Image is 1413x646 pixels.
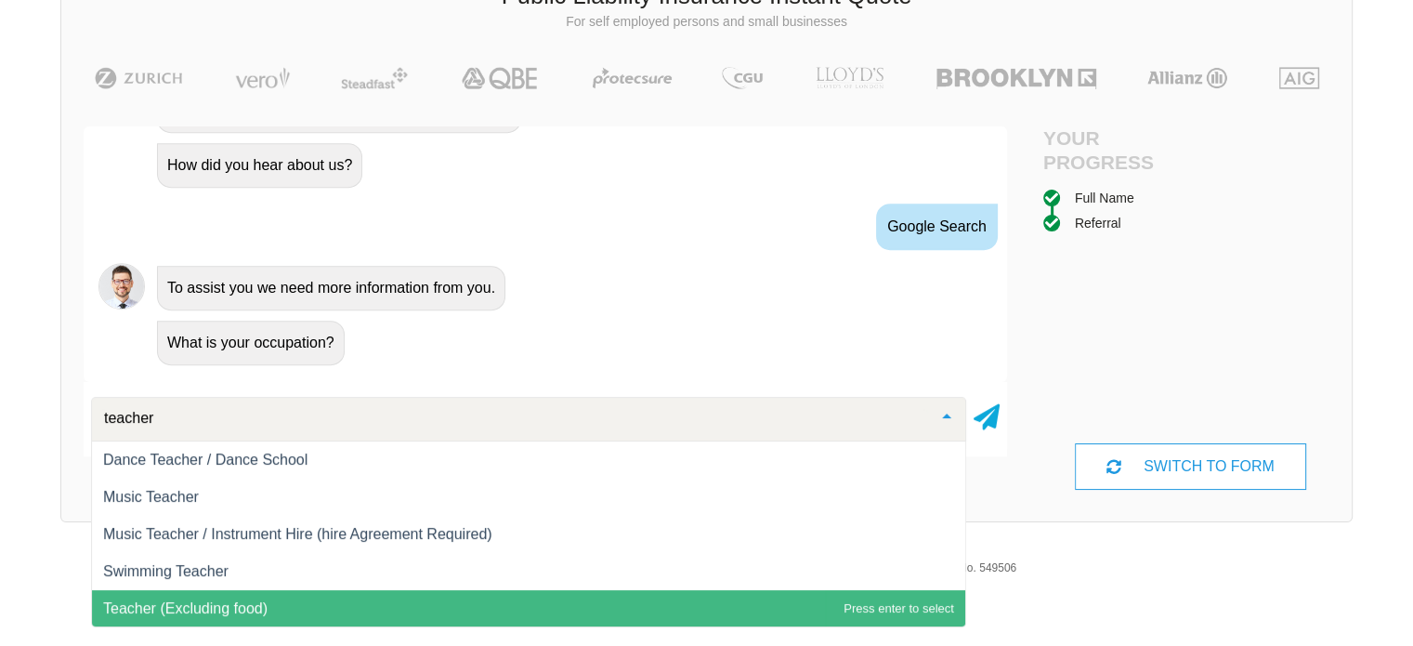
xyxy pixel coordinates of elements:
[157,143,362,188] div: How did you hear about us?
[1043,126,1191,173] h4: Your Progress
[805,67,895,89] img: LLOYD's | Public Liability Insurance
[929,67,1103,89] img: Brooklyn | Public Liability Insurance
[103,452,307,468] span: Dance Teacher / Dance School
[876,204,998,250] div: Google Search
[86,67,191,89] img: Zurich | Public Liability Insurance
[1272,67,1327,89] img: AIG | Public Liability Insurance
[103,563,229,579] span: Swimming Teacher
[103,489,199,505] span: Music Teacher
[1075,443,1305,490] div: SWITCH TO FORM
[1138,67,1236,89] img: Allianz | Public Liability Insurance
[99,409,928,428] input: Search or select your occupation
[75,13,1338,32] p: For self employed persons and small businesses
[1075,188,1134,208] div: Full Name
[1075,213,1121,233] div: Referral
[451,67,551,89] img: QBE | Public Liability Insurance
[714,67,770,89] img: CGU | Public Liability Insurance
[334,67,415,89] img: Steadfast | Public Liability Insurance
[98,263,145,310] img: Chatbot | PLI
[103,526,492,542] span: Music Teacher / Instrument Hire (hire Agreement Required)
[227,67,298,89] img: Vero | Public Liability Insurance
[103,600,268,616] span: Teacher (Excluding food)
[585,67,679,89] img: Protecsure | Public Liability Insurance
[157,321,345,365] div: What is your occupation?
[157,266,505,310] div: To assist you we need more information from you.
